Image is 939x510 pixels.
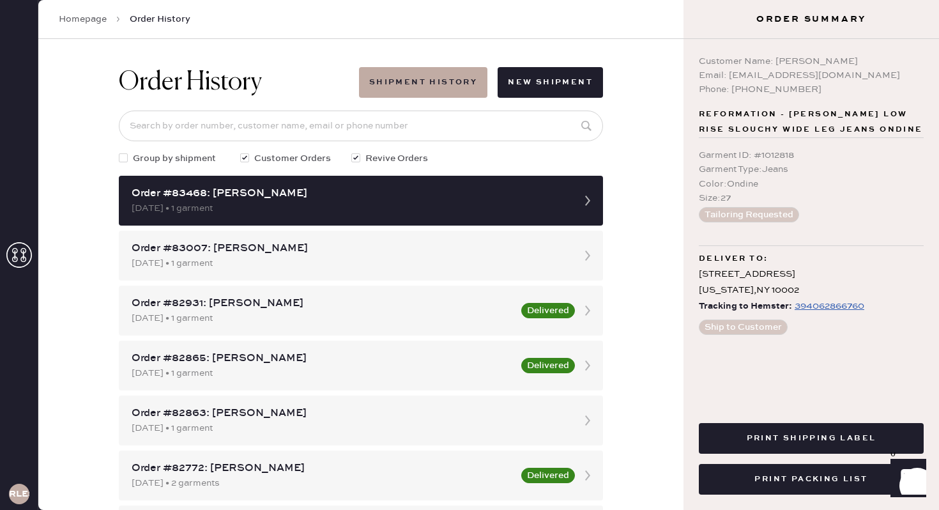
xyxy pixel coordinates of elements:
[130,13,190,26] span: Order History
[59,13,107,26] a: Homepage
[521,303,575,318] button: Delivered
[699,431,924,444] a: Print Shipping Label
[699,191,924,205] div: Size : 27
[699,177,924,191] div: Color : Ondine
[699,148,924,162] div: Garment ID : # 1012818
[498,67,603,98] button: New Shipment
[132,421,567,435] div: [DATE] • 1 garment
[683,13,939,26] h3: Order Summary
[132,366,514,380] div: [DATE] • 1 garment
[699,320,788,335] button: Ship to Customer
[699,267,924,298] div: [STREET_ADDRESS] [US_STATE] , NY 10002
[132,461,514,476] div: Order #82772: [PERSON_NAME]
[795,298,864,314] div: https://www.fedex.com/apps/fedextrack/?tracknumbers=394062866760&cntry_code=US
[792,298,864,314] a: 394062866760
[699,251,768,267] span: Deliver to:
[699,464,924,495] button: Print Packing List
[699,107,924,137] span: Reformation - [PERSON_NAME] Low Rise Slouchy Wide Leg Jeans Ondine
[365,151,428,166] span: Revive Orders
[132,241,567,256] div: Order #83007: [PERSON_NAME]
[133,151,216,166] span: Group by shipment
[359,67,487,98] button: Shipment History
[699,54,924,68] div: Customer Name: [PERSON_NAME]
[699,162,924,176] div: Garment Type : Jeans
[132,186,567,201] div: Order #83468: [PERSON_NAME]
[9,490,29,498] h3: RLESA
[132,256,567,270] div: [DATE] • 1 garment
[132,476,514,490] div: [DATE] • 2 garments
[878,452,933,507] iframe: Front Chat
[132,201,567,215] div: [DATE] • 1 garment
[699,82,924,97] div: Phone: [PHONE_NUMBER]
[132,406,567,421] div: Order #82863: [PERSON_NAME]
[254,151,331,166] span: Customer Orders
[119,67,262,98] h1: Order History
[521,468,575,483] button: Delivered
[119,111,603,141] input: Search by order number, customer name, email or phone number
[699,68,924,82] div: Email: [EMAIL_ADDRESS][DOMAIN_NAME]
[699,298,792,314] span: Tracking to Hemster:
[132,311,514,325] div: [DATE] • 1 garment
[132,351,514,366] div: Order #82865: [PERSON_NAME]
[699,207,799,222] button: Tailoring Requested
[521,358,575,373] button: Delivered
[699,423,924,454] button: Print Shipping Label
[132,296,514,311] div: Order #82931: [PERSON_NAME]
